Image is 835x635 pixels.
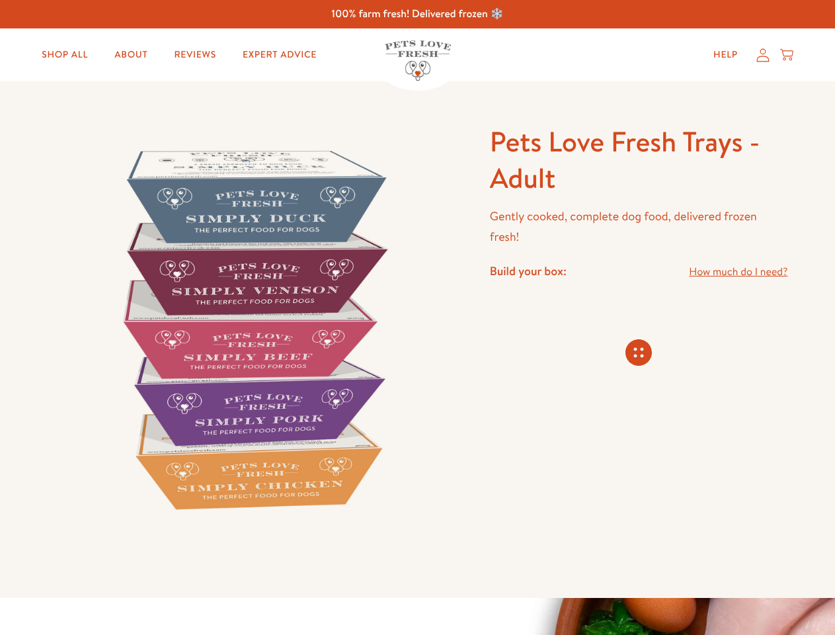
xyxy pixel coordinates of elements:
[104,42,158,68] a: About
[163,42,226,68] a: Reviews
[490,206,788,247] p: Gently cooked, complete dog food, delivered frozen fresh!
[490,124,788,196] h1: Pets Love Fresh Trays - Adult
[703,42,748,68] a: Help
[625,339,652,366] svg: Connecting store
[232,42,327,68] a: Expert Advice
[490,263,567,278] h4: Build your box:
[385,40,451,81] img: Pets Love Fresh
[689,263,787,281] a: How much do I need?
[31,42,99,68] a: Shop All
[48,124,458,534] img: Pets Love Fresh Trays - Adult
